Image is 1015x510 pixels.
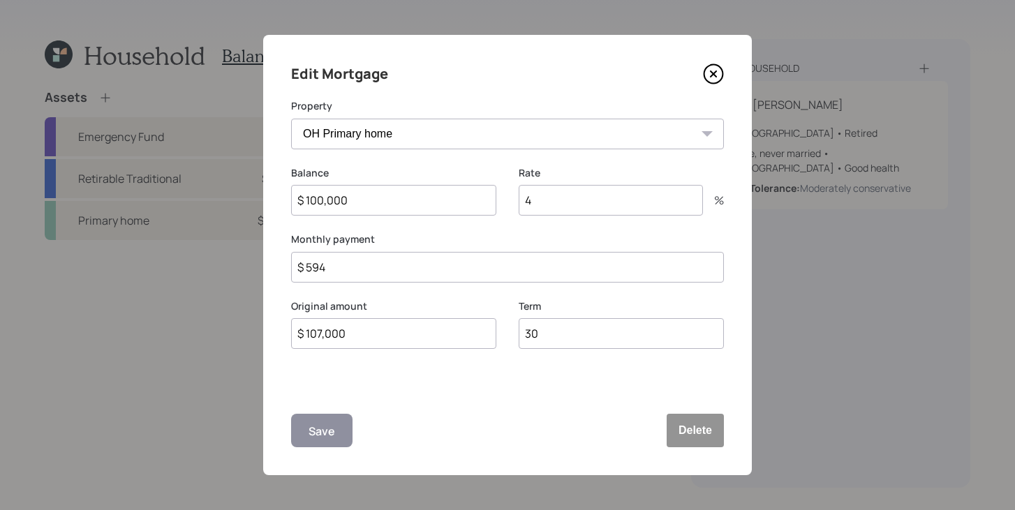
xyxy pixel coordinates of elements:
[291,63,388,85] h4: Edit Mortgage
[291,414,353,447] button: Save
[291,166,496,180] label: Balance
[519,166,724,180] label: Rate
[309,422,335,441] div: Save
[291,299,496,313] label: Original amount
[291,99,724,113] label: Property
[291,232,724,246] label: Monthly payment
[519,299,724,313] label: Term
[703,195,724,206] div: %
[667,414,724,447] button: Delete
